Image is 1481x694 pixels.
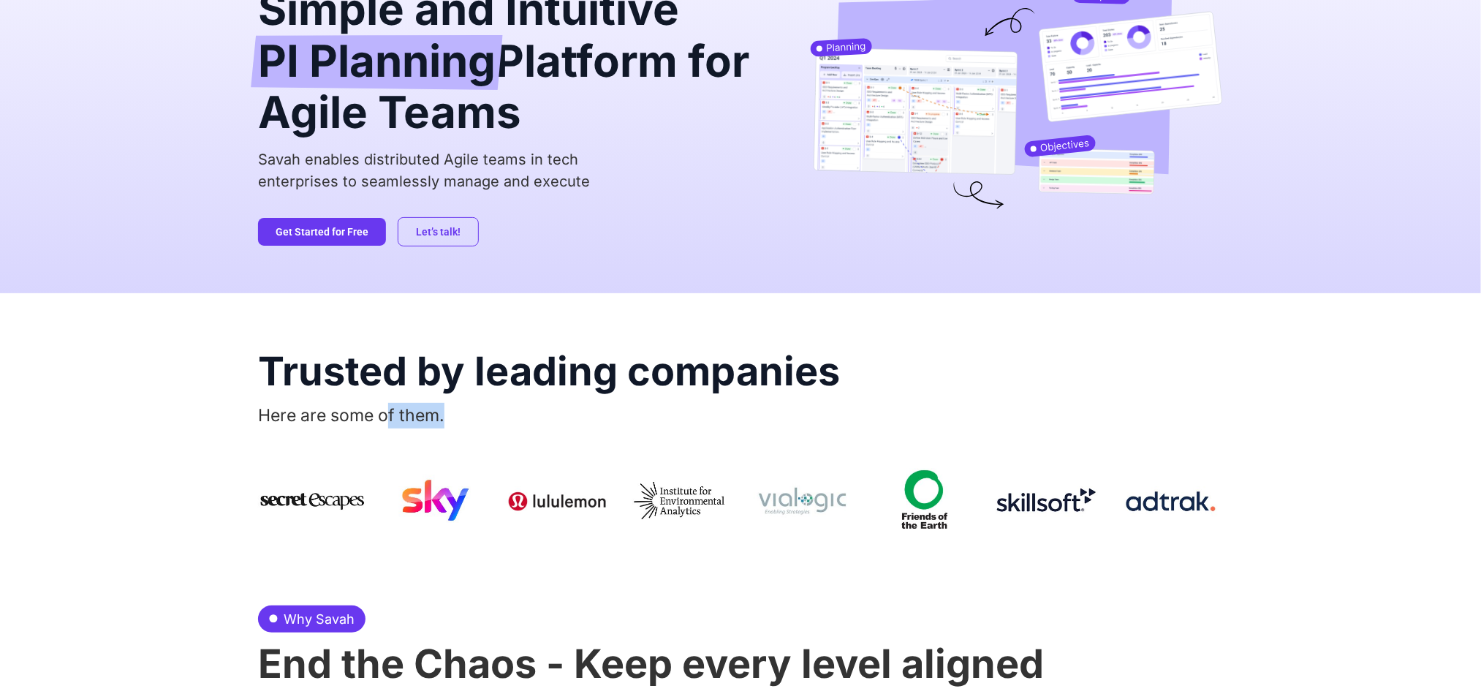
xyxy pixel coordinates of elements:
p: Savah enables distributed Agile teams in tech enterprises to seamlessly manage and execute [258,148,763,192]
a: Get Started for Free [258,218,386,246]
span: Let’s talk! [416,227,461,237]
a: Let’s talk! [398,217,479,246]
span: Why Savah [280,609,355,629]
span: PI Planning [258,35,496,90]
span: Here are some of them. [258,405,444,426]
h2: Trusted by leading companies [258,352,1223,391]
span: Get Started for Free [276,227,368,237]
h2: End the Chaos - Keep every level aligned [258,644,1223,684]
iframe: Chat Widget [1408,624,1481,694]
